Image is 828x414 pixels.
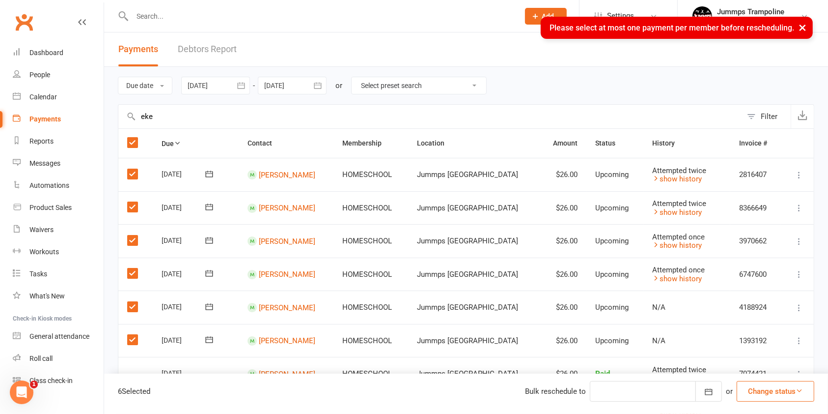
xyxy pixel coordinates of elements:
a: show history [652,274,702,283]
a: show history [652,175,702,183]
span: Attempted twice [652,365,706,374]
div: or [726,385,733,397]
a: Clubworx [12,10,36,34]
a: Tasks [13,263,104,285]
td: 6747600 [730,258,781,291]
div: [DATE] [162,200,207,215]
div: Tasks [29,270,47,278]
td: $26.00 [540,158,586,191]
a: Workouts [13,241,104,263]
a: Automations [13,175,104,197]
div: [DATE] [162,266,207,281]
a: [PERSON_NAME] [259,270,315,279]
span: Attempted once [652,233,705,241]
button: Add [525,8,567,25]
div: What's New [29,292,65,300]
a: Debtors Report [178,32,237,66]
div: or [335,80,342,91]
div: Waivers [29,226,54,234]
span: HOMESCHOOL [342,303,392,312]
td: Jummps [GEOGRAPHIC_DATA] [408,158,540,191]
td: $26.00 [540,224,586,258]
td: $26.00 [540,191,586,225]
td: Jummps [GEOGRAPHIC_DATA] [408,224,540,258]
div: Reports [29,137,54,145]
span: HOMESCHOOL [342,170,392,179]
td: $26.00 [540,258,586,291]
span: Upcoming [596,270,629,279]
div: Filter [761,111,777,122]
span: Settings [607,5,634,27]
a: Reports [13,130,104,152]
span: N/A [652,303,665,312]
span: HOMESCHOOL [342,204,392,212]
a: Product Sales [13,197,104,219]
a: [PERSON_NAME] [259,369,315,378]
span: Upcoming [596,336,629,345]
td: Jummps [GEOGRAPHIC_DATA] [408,357,540,390]
div: Jummps Parkwood Pty Ltd [717,16,800,25]
div: [DATE] [162,166,207,181]
div: Jummps Trampoline [717,7,800,16]
th: Contact [239,129,333,158]
div: Automations [29,181,69,189]
iframe: Intercom live chat [10,381,33,404]
a: [PERSON_NAME] [259,204,315,212]
span: 1 [30,381,38,388]
a: Dashboard [13,42,104,64]
span: HOMESCHOOL [342,336,392,345]
a: [PERSON_NAME] [259,303,315,312]
div: Roll call [29,355,53,362]
span: Attempted twice [652,199,706,208]
span: Upcoming [596,303,629,312]
div: Calendar [29,93,57,101]
div: Payments [29,115,61,123]
th: Status [587,129,643,158]
span: HOMESCHOOL [342,237,392,245]
button: Payments [118,32,158,66]
div: Workouts [29,248,59,256]
a: What's New [13,285,104,307]
span: Selected [122,387,150,396]
a: show history [652,241,702,250]
td: 7074421 [730,357,781,390]
span: Attempted once [652,266,705,274]
span: Attempted twice [652,166,706,175]
a: Roll call [13,348,104,370]
td: 8366649 [730,191,781,225]
td: 4188924 [730,291,781,324]
a: Payments [13,108,104,130]
td: 2816407 [730,158,781,191]
th: History [643,129,730,158]
span: N/A [652,336,665,345]
a: People [13,64,104,86]
a: General attendance kiosk mode [13,325,104,348]
td: Jummps [GEOGRAPHIC_DATA] [408,258,540,291]
button: Filter [742,105,791,128]
span: Upcoming [596,204,629,212]
td: $26.00 [540,324,586,357]
div: Class check-in [29,377,73,384]
span: HOMESCHOOL [342,369,392,378]
span: Upcoming [596,170,629,179]
button: × [794,17,811,38]
span: Upcoming [596,237,629,245]
td: Jummps [GEOGRAPHIC_DATA] [408,291,540,324]
div: General attendance [29,332,89,340]
a: Messages [13,152,104,175]
input: Search by contact name or invoice number [118,105,742,128]
th: Amount [540,129,586,158]
span: HOMESCHOOL [342,270,392,279]
th: Due [153,129,239,158]
a: Waivers [13,219,104,241]
td: 3970662 [730,224,781,258]
th: Location [408,129,540,158]
div: 6 [118,385,150,397]
div: Product Sales [29,204,72,211]
div: People [29,71,50,79]
div: Messages [29,159,60,167]
td: $26.00 [540,357,586,390]
span: Add [542,12,554,20]
div: Bulk reschedule to [525,385,586,397]
span: Paid [596,369,610,378]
